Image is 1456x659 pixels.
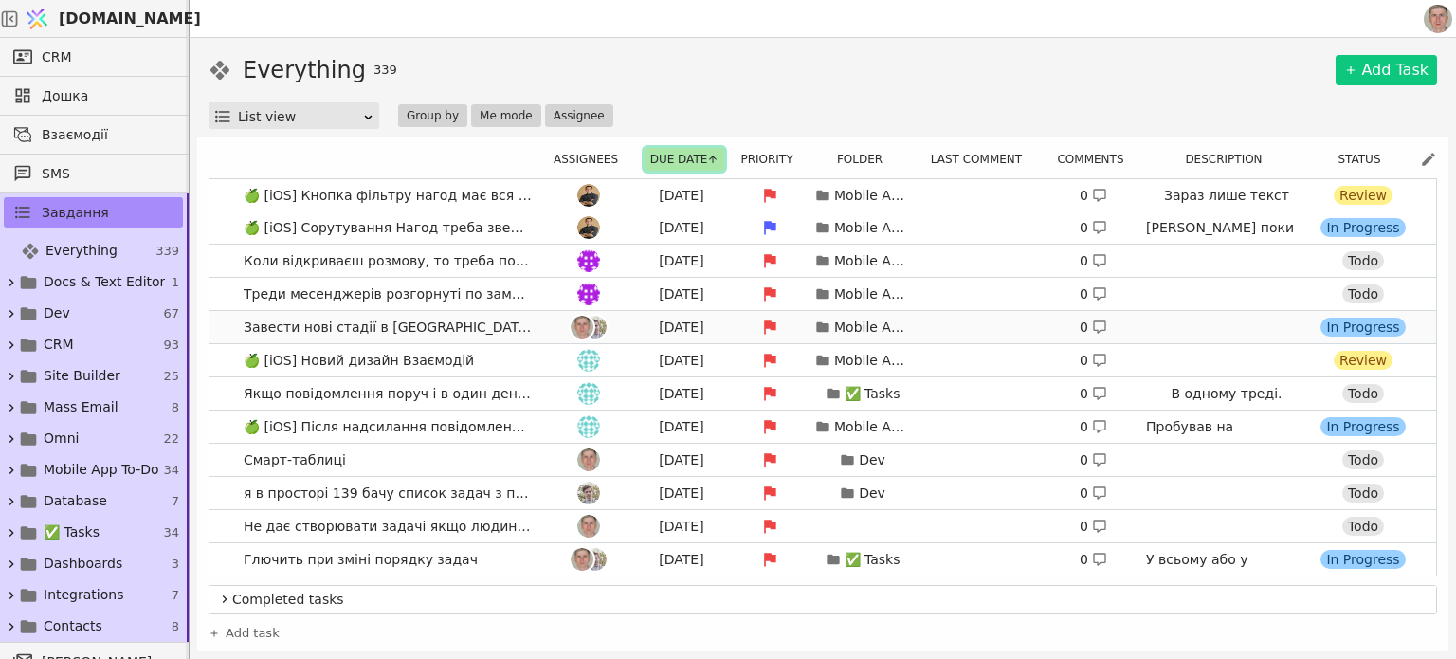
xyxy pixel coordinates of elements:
span: Site Builder [44,366,120,386]
a: Завдання [4,197,183,228]
div: In Progress [1320,550,1405,569]
span: Add task [226,624,280,643]
div: Folder [818,148,913,171]
span: 25 [163,367,179,386]
img: Ad [584,316,607,339]
span: Взаємодії [42,125,173,145]
div: 0 [1080,550,1107,570]
div: [DATE] [639,384,724,404]
a: 🍏 [iOS] Після надсилання повідомлення його не видноih[DATE]Mobile App To-Do0 Пробував на [GEOGRAP... [209,411,1436,443]
span: 8 [172,617,179,636]
p: Пробував на [GEOGRAPHIC_DATA] [1146,417,1307,457]
div: [DATE] [639,450,724,470]
p: Mobile App To-Do [834,251,910,271]
button: Folder [831,148,900,171]
span: [DOMAIN_NAME] [59,8,201,30]
img: ih [577,382,600,405]
span: 🍏 [iOS] Після надсилання повідомлення його не видно [236,413,539,441]
div: 0 [1080,484,1107,503]
img: Logo [23,1,51,37]
a: 🍏 [iOS] Новий дизайн Взаємодійih[DATE]Mobile App To-Do0 Review [209,344,1436,376]
button: Assignees [548,148,635,171]
span: SMS [42,164,173,184]
div: Todo [1342,384,1384,403]
a: я в просторі 139 бачу список задач з простору ЗДAd[DATE]Dev0 Todo [209,477,1436,509]
div: [DATE] [639,417,724,437]
span: 7 [172,492,179,511]
span: 3 [172,555,179,574]
div: Review [1334,351,1392,370]
span: 7 [172,586,179,605]
a: Взаємодії [4,119,183,150]
p: Зараз лише текст [1164,186,1289,206]
button: Description [1179,148,1279,171]
span: 🍏 [iOS] Новий дизайн Взаємодій [236,347,482,375]
span: 22 [163,430,179,448]
button: Last comment [925,148,1039,171]
img: Ро [577,448,600,471]
img: Ol [577,216,600,239]
p: ✅ Tasks [845,550,901,570]
span: Коли відкриваєш розмову, то треба показувати знизу повідомлення [236,247,539,275]
div: In Progress [1320,318,1405,337]
button: Status [1332,148,1397,171]
div: [DATE] [639,284,724,304]
span: Docs & Text Editor [44,272,165,292]
a: SMS [4,158,183,189]
img: Ol [577,184,600,207]
p: Mobile App To-Do [834,218,910,238]
h1: Everything [243,53,366,87]
span: Глючить при зміні порядку задач [236,546,485,574]
a: Коли відкриваєш розмову, то треба показувати знизу повідомленняm.[DATE]Mobile App To-Do0 Todo [209,245,1436,277]
span: CRM [42,47,72,67]
div: Todo [1342,517,1384,536]
div: [DATE] [639,251,724,271]
a: Якщо повідомлення поруч і в один день то мають бути разомih[DATE]✅ Tasks0 В одному треді.Todo [209,377,1436,410]
div: Due date [642,148,727,171]
div: Review [1334,186,1392,205]
a: [DOMAIN_NAME] [19,1,190,37]
button: Group by [398,104,467,127]
div: [DATE] [639,318,724,338]
span: Completed tasks [232,590,1429,610]
div: [DATE] [639,351,724,371]
p: ✅ Tasks [845,384,901,404]
div: Todo [1342,450,1384,469]
span: ✅ Tasks [44,522,100,542]
p: Mobile App To-Do [834,318,910,338]
span: я в просторі 139 бачу список задач з простору ЗД [236,480,539,507]
span: 🍏 [iOS] Кнопка фільтру нагод має вся спрацьовувати [236,182,539,210]
span: 34 [163,461,179,480]
div: 0 [1080,186,1107,206]
div: 0 [1080,417,1107,437]
img: m. [577,283,600,305]
div: Todo [1342,284,1384,303]
p: Dev [859,484,885,503]
div: [DATE] [639,550,724,570]
div: [DATE] [639,186,724,206]
span: 1 [172,273,179,292]
span: Dev [44,303,70,323]
span: Everything [45,241,118,261]
a: Не дає створювати задачі якщо людина не адмінРо[DATE]0 Todo [209,510,1436,542]
div: [DATE] [639,484,724,503]
div: 0 [1080,318,1107,338]
a: Треди месенджерів розгорнуті по замовчуванню.m.[DATE]Mobile App To-Do0 Todo [209,278,1436,310]
div: 0 [1080,218,1107,238]
button: Comments [1051,148,1140,171]
div: Comments [1051,148,1141,171]
span: Mobile App To-Do [44,460,159,480]
a: Дошка [4,81,183,111]
p: Mobile App To-Do [834,417,910,437]
p: Mobile App To-Do [834,351,910,371]
p: Mobile App To-Do [834,186,910,206]
span: Якщо повідомлення поруч і в один день то мають бути разом [236,380,539,408]
button: Assignee [545,104,613,127]
img: Ad [584,548,607,571]
img: Ро [577,515,600,538]
div: List view [238,103,362,130]
img: 1560949290925-CROPPED-IMG_0201-2-.jpg [1424,5,1452,33]
a: Смарт-таблиціРо[DATE]Dev0 Todo [209,444,1436,476]
img: Ро [571,316,593,339]
span: 339 [155,242,179,261]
